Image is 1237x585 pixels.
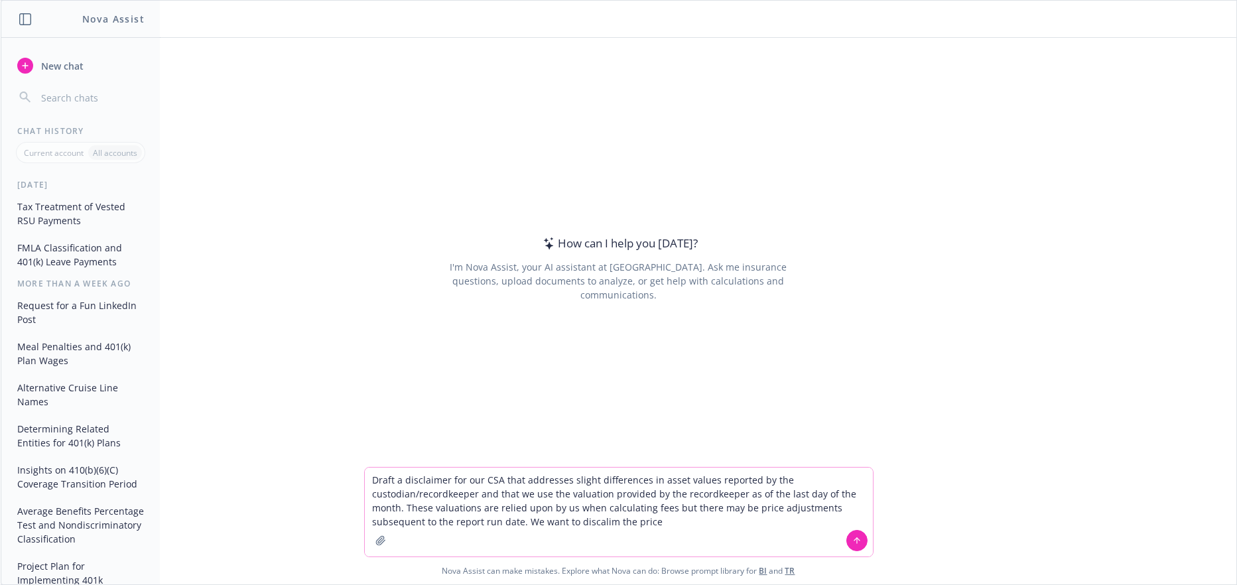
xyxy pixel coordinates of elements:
a: TR [785,565,795,576]
button: Request for a Fun LinkedIn Post [12,294,149,330]
div: Chat History [1,125,160,137]
button: Average Benefits Percentage Test and Nondiscriminatory Classification [12,500,149,550]
button: Meal Penalties and 401(k) Plan Wages [12,336,149,371]
h1: Nova Assist [82,12,145,26]
div: How can I help you [DATE]? [539,235,698,252]
div: I'm Nova Assist, your AI assistant at [GEOGRAPHIC_DATA]. Ask me insurance questions, upload docum... [432,260,805,302]
button: FMLA Classification and 401(k) Leave Payments [12,237,149,273]
button: Alternative Cruise Line Names [12,377,149,413]
p: Current account [24,147,84,159]
textarea: Draft a disclaimer for our CSA that addresses slight differences in asset values reported by the ... [365,468,873,556]
button: Insights on 410(b)(6)(C) Coverage Transition Period [12,459,149,495]
div: More than a week ago [1,278,160,289]
button: New chat [12,54,149,78]
input: Search chats [38,88,144,107]
button: Determining Related Entities for 401(k) Plans [12,418,149,454]
div: [DATE] [1,179,160,190]
button: Tax Treatment of Vested RSU Payments [12,196,149,231]
a: BI [759,565,767,576]
span: Nova Assist can make mistakes. Explore what Nova can do: Browse prompt library for and [6,557,1231,584]
p: All accounts [93,147,137,159]
span: New chat [38,59,84,73]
